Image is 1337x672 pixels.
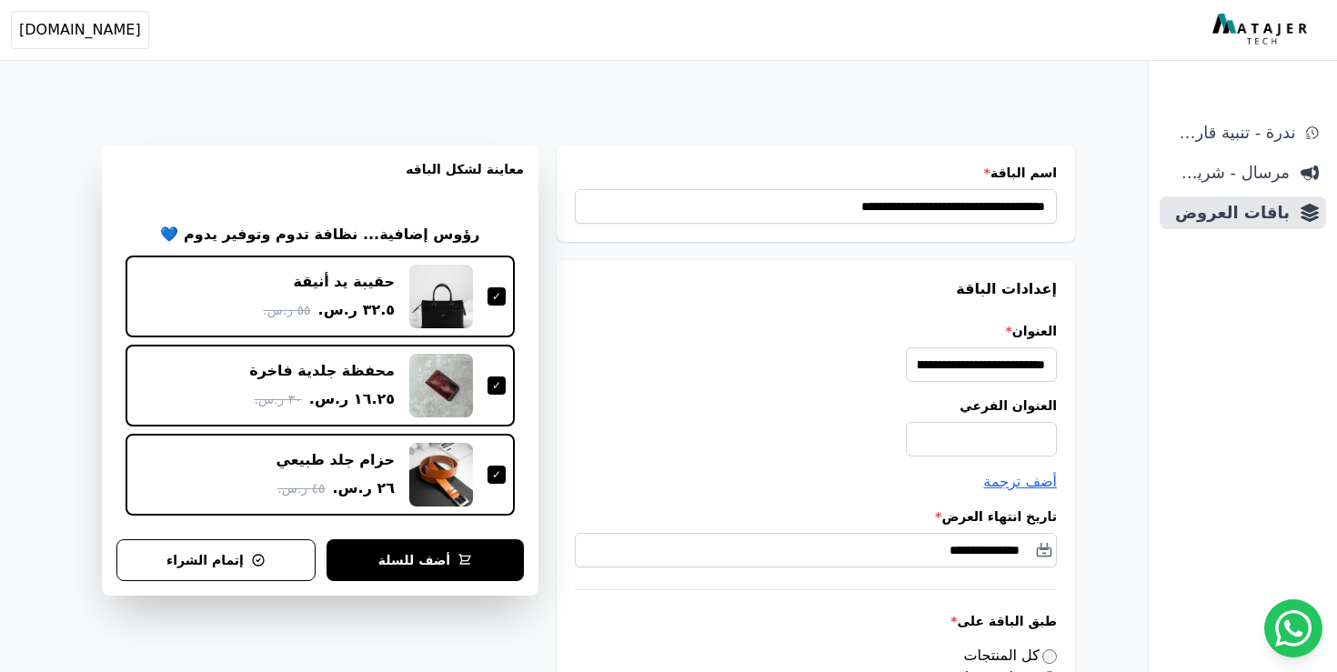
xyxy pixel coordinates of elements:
label: اسم الباقة [575,164,1057,182]
img: MatajerTech Logo [1212,14,1312,46]
span: [DOMAIN_NAME] [19,19,141,41]
span: ندرة - تنبية قارب علي النفاذ [1167,120,1295,145]
span: أضف ترجمة [983,473,1057,490]
h3: إعدادات الباقة [575,278,1057,300]
span: باقات العروض [1167,200,1290,226]
input: كل المنتجات [1042,649,1057,664]
img: محفظة جلدية فاخرة [409,354,473,417]
label: كل المنتجات [964,647,1058,664]
h3: معاينة لشكل الباقه [116,160,524,200]
div: حقيبة يد أنيقة [294,272,395,292]
span: ٢٦ ر.س. [332,477,395,499]
button: إتمام الشراء [116,539,316,581]
button: أضف ترجمة [983,471,1057,493]
img: حقيبة يد أنيقة [409,265,473,328]
button: أضف للسلة [327,539,524,581]
label: العنوان [575,322,1057,340]
button: [DOMAIN_NAME] [11,11,149,49]
span: ٤٥ ر.س. [277,479,325,498]
label: تاريخ انتهاء العرض [575,507,1057,526]
span: مرسال - شريط دعاية [1167,160,1290,186]
span: ٣٠ ر.س. [255,390,302,409]
h2: رؤوس إضافية... نظافة تدوم وتوفير يدوم 💙 [160,224,479,246]
label: طبق الباقة على [575,612,1057,630]
div: محفظة جلدية فاخرة [249,361,395,381]
span: ٣٢.٥ ر.س. [318,299,395,321]
img: حزام جلد طبيعي [409,443,473,507]
span: ٥٥ ر.س. [263,301,310,320]
label: العنوان الفرعي [575,396,1057,415]
div: حزام جلد طبيعي [276,450,396,470]
span: ١٦.٢٥ ر.س. [309,388,395,410]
